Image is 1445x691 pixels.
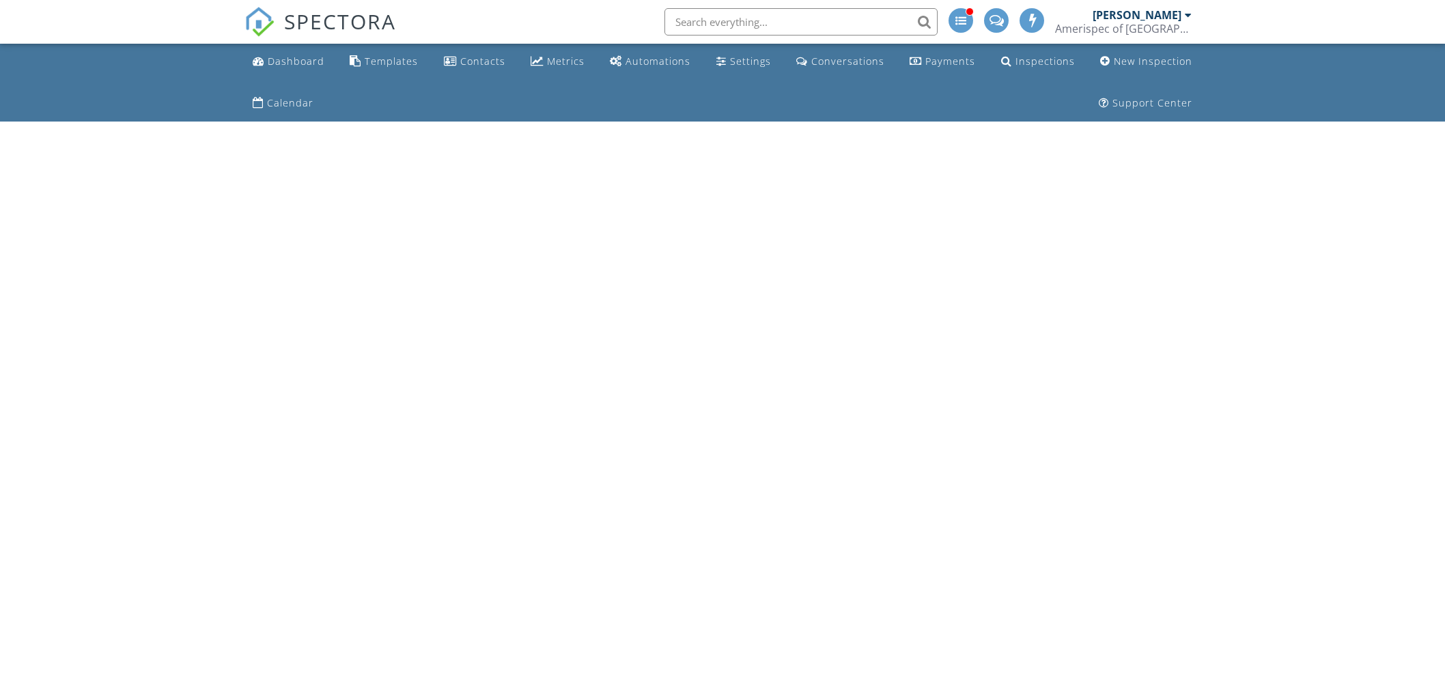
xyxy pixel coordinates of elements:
[604,49,696,74] a: Automations (Advanced)
[925,55,975,68] div: Payments
[1095,49,1198,74] a: New Inspection
[365,55,418,68] div: Templates
[711,49,776,74] a: Settings
[284,7,396,36] span: SPECTORA
[811,55,884,68] div: Conversations
[267,96,313,109] div: Calendar
[791,49,890,74] a: Conversations
[244,7,275,37] img: The Best Home Inspection Software - Spectora
[1112,96,1192,109] div: Support Center
[547,55,585,68] div: Metrics
[1093,8,1181,22] div: [PERSON_NAME]
[730,55,771,68] div: Settings
[460,55,505,68] div: Contacts
[1093,91,1198,116] a: Support Center
[996,49,1080,74] a: Inspections
[438,49,511,74] a: Contacts
[344,49,423,74] a: Templates
[1055,22,1192,36] div: Amerispec of Middle Tennessee
[664,8,938,36] input: Search everything...
[244,18,396,47] a: SPECTORA
[268,55,324,68] div: Dashboard
[1015,55,1075,68] div: Inspections
[247,49,330,74] a: Dashboard
[525,49,590,74] a: Metrics
[247,91,319,116] a: Calendar
[626,55,690,68] div: Automations
[904,49,981,74] a: Payments
[1114,55,1192,68] div: New Inspection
